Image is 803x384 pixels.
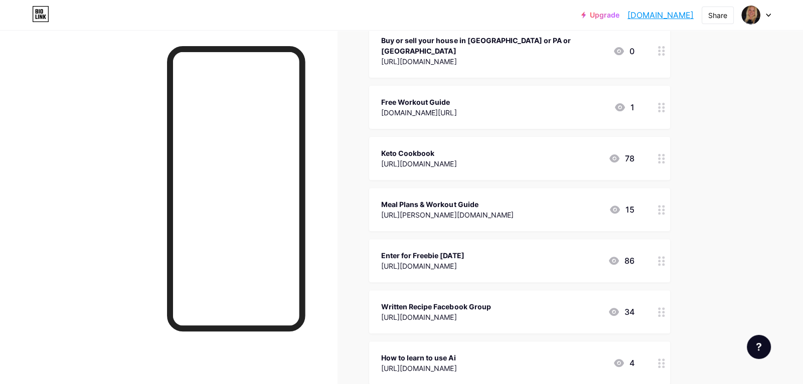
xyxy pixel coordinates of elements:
[741,6,760,25] img: Tanya Close
[381,312,491,322] div: [URL][DOMAIN_NAME]
[613,357,634,369] div: 4
[381,210,513,220] div: [URL][PERSON_NAME][DOMAIN_NAME]
[381,363,456,373] div: [URL][DOMAIN_NAME]
[381,250,464,261] div: Enter for Freebie [DATE]
[613,45,634,57] div: 0
[381,56,605,67] div: [URL][DOMAIN_NAME]
[381,352,456,363] div: How to learn to use Ai
[381,199,513,210] div: Meal Plans & Workout Guide
[581,11,619,19] a: Upgrade
[381,35,605,56] div: Buy or sell your house in [GEOGRAPHIC_DATA] or PA or [GEOGRAPHIC_DATA]
[608,152,634,164] div: 78
[381,148,456,158] div: Keto Cookbook
[381,97,456,107] div: Free Workout Guide
[708,10,727,21] div: Share
[381,261,464,271] div: [URL][DOMAIN_NAME]
[608,255,634,267] div: 86
[608,306,634,318] div: 34
[381,107,456,118] div: [DOMAIN_NAME][URL]
[609,204,634,216] div: 15
[381,301,491,312] div: Written Recipe Facebook Group
[381,158,456,169] div: [URL][DOMAIN_NAME]
[614,101,634,113] div: 1
[627,9,694,21] a: [DOMAIN_NAME]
